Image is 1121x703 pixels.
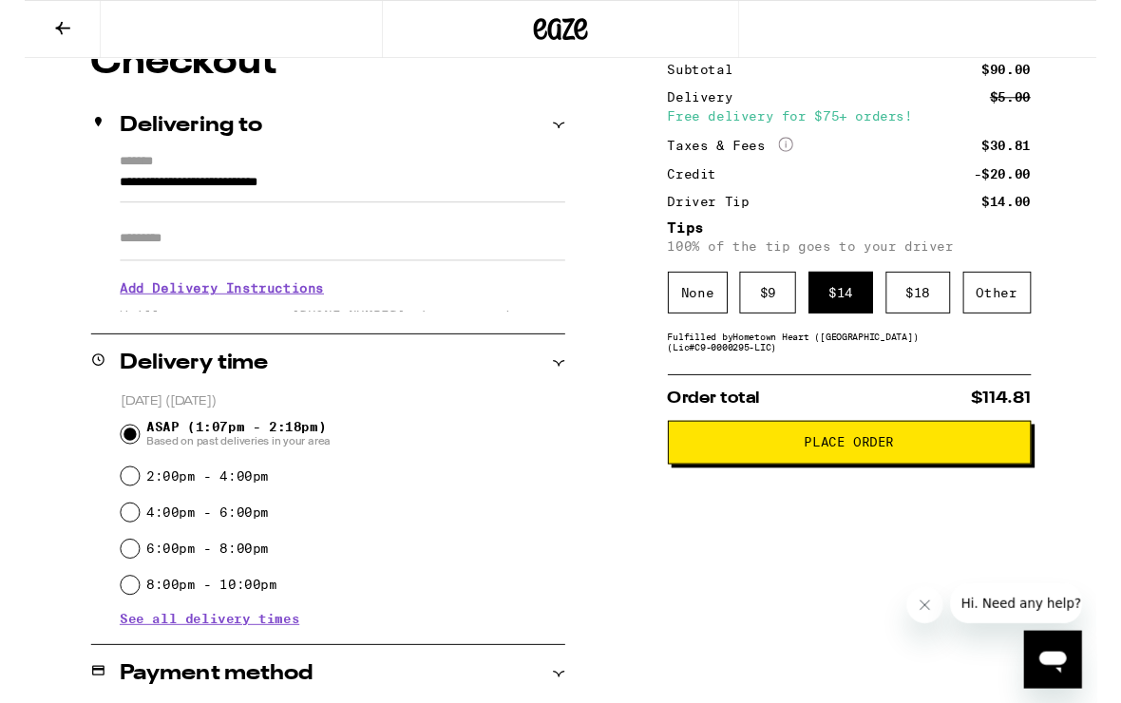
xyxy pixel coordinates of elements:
p: [DATE] ([DATE]) [101,411,565,429]
div: $ 14 [820,284,887,328]
iframe: Message from company [968,610,1106,652]
div: $90.00 [1001,66,1053,80]
div: Subtotal [673,66,754,80]
div: $ 18 [901,284,968,328]
button: See all delivery times [100,640,288,654]
div: $5.00 [1010,95,1053,108]
div: Driver Tip [673,204,771,218]
div: Other [981,284,1053,328]
h5: Tips [673,231,1053,246]
iframe: Close message [922,614,960,652]
label: 6:00pm - 8:00pm [127,566,256,581]
div: $14.00 [1001,204,1053,218]
p: 100% of the tip goes to your driver [673,250,1053,265]
span: Order total [673,408,769,425]
span: ASAP (1:07pm - 2:18pm) [127,439,320,469]
div: $ 9 [748,284,807,328]
label: 4:00pm - 6:00pm [127,528,256,543]
div: Free delivery for $75+ orders! [673,115,1053,128]
div: -$20.00 [993,176,1053,189]
label: 2:00pm - 4:00pm [127,490,256,505]
button: Place Order [673,440,1053,485]
h2: Delivering to [100,120,249,142]
span: $114.81 [990,408,1053,425]
h1: Checkout [69,47,565,85]
div: $30.81 [1001,145,1053,159]
span: Place Order [815,456,909,469]
div: Credit [673,176,737,189]
span: Based on past deliveries in your area [127,454,320,469]
div: Taxes & Fees [673,143,804,161]
div: None [673,284,735,328]
h3: Add Delivery Instructions [100,279,565,323]
label: 8:00pm - 10:00pm [127,604,264,619]
p: We'll contact you at [PHONE_NUMBER] when we arrive [100,323,565,338]
h2: Delivery time [100,369,256,391]
div: Delivery [673,95,754,108]
div: Fulfilled by Hometown Heart ([GEOGRAPHIC_DATA]) (Lic# C9-0000295-LIC ) [673,346,1053,369]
